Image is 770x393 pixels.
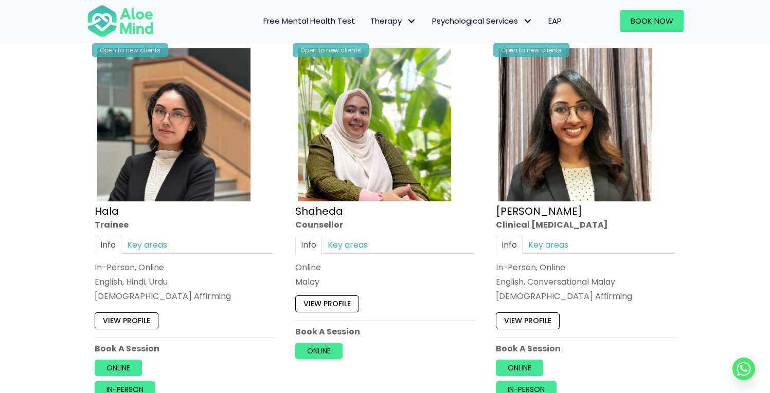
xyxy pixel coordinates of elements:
[295,204,343,218] a: Shaheda
[496,360,543,376] a: Online
[95,360,142,376] a: Online
[523,236,574,254] a: Key areas
[295,326,475,338] p: Book A Session
[256,10,363,32] a: Free Mental Health Test
[620,10,684,32] a: Book Now
[432,15,533,26] span: Psychological Services
[95,276,275,288] p: English, Hindi, Urdu
[541,10,569,32] a: EAP
[293,43,369,57] div: Open to new clients
[95,343,275,354] p: Book A Session
[97,48,250,201] img: Hala
[295,236,322,254] a: Info
[496,313,560,329] a: View profile
[295,219,475,231] div: Counsellor
[732,358,755,380] a: Whatsapp
[95,204,119,218] a: Hala
[496,236,523,254] a: Info
[121,236,173,254] a: Key areas
[363,10,424,32] a: TherapyTherapy: submenu
[298,48,451,201] img: Shaheda Counsellor
[95,219,275,231] div: Trainee
[295,276,475,288] p: Malay
[87,4,154,38] img: Aloe mind Logo
[498,48,652,201] img: croped-Anita_Profile-photo-300×300
[496,261,676,273] div: In-Person, Online
[496,204,582,218] a: [PERSON_NAME]
[295,343,343,359] a: Online
[322,236,373,254] a: Key areas
[424,10,541,32] a: Psychological ServicesPsychological Services: submenu
[496,343,676,354] p: Book A Session
[496,219,676,231] div: Clinical [MEDICAL_DATA]
[631,15,673,26] span: Book Now
[496,291,676,303] div: [DEMOGRAPHIC_DATA] Affirming
[95,313,158,329] a: View profile
[95,236,121,254] a: Info
[521,14,535,29] span: Psychological Services: submenu
[548,15,562,26] span: EAP
[404,14,419,29] span: Therapy: submenu
[496,276,676,288] p: English, Conversational Malay
[167,10,569,32] nav: Menu
[295,296,359,312] a: View profile
[370,15,417,26] span: Therapy
[295,261,475,273] div: Online
[95,291,275,303] div: [DEMOGRAPHIC_DATA] Affirming
[95,261,275,273] div: In-Person, Online
[493,43,569,57] div: Open to new clients
[92,43,168,57] div: Open to new clients
[263,15,355,26] span: Free Mental Health Test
